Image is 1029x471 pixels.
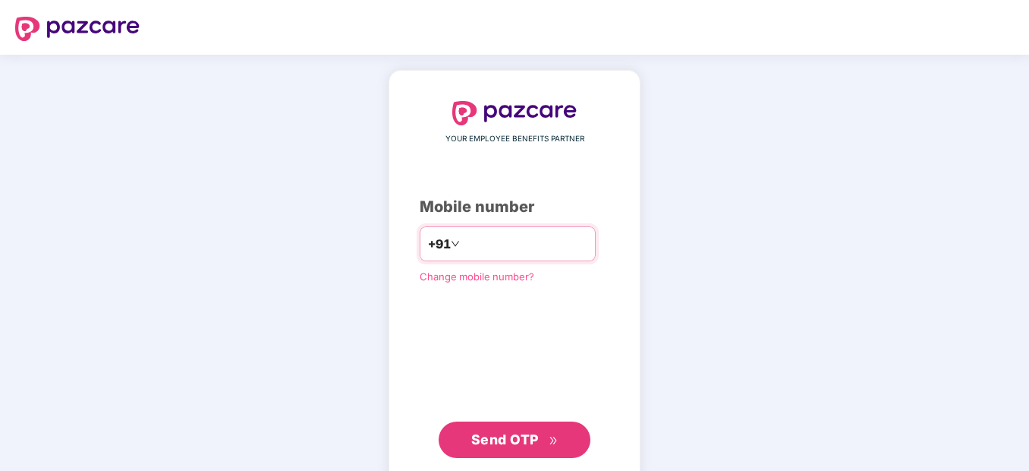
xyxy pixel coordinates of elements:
a: Change mobile number? [420,270,534,283]
span: down [451,239,460,248]
span: +91 [428,235,451,254]
img: logo [452,101,577,125]
span: YOUR EMPLOYEE BENEFITS PARTNER [445,133,584,145]
div: Mobile number [420,195,609,219]
img: logo [15,17,140,41]
span: double-right [549,436,559,446]
button: Send OTPdouble-right [439,422,590,458]
span: Send OTP [471,431,539,447]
